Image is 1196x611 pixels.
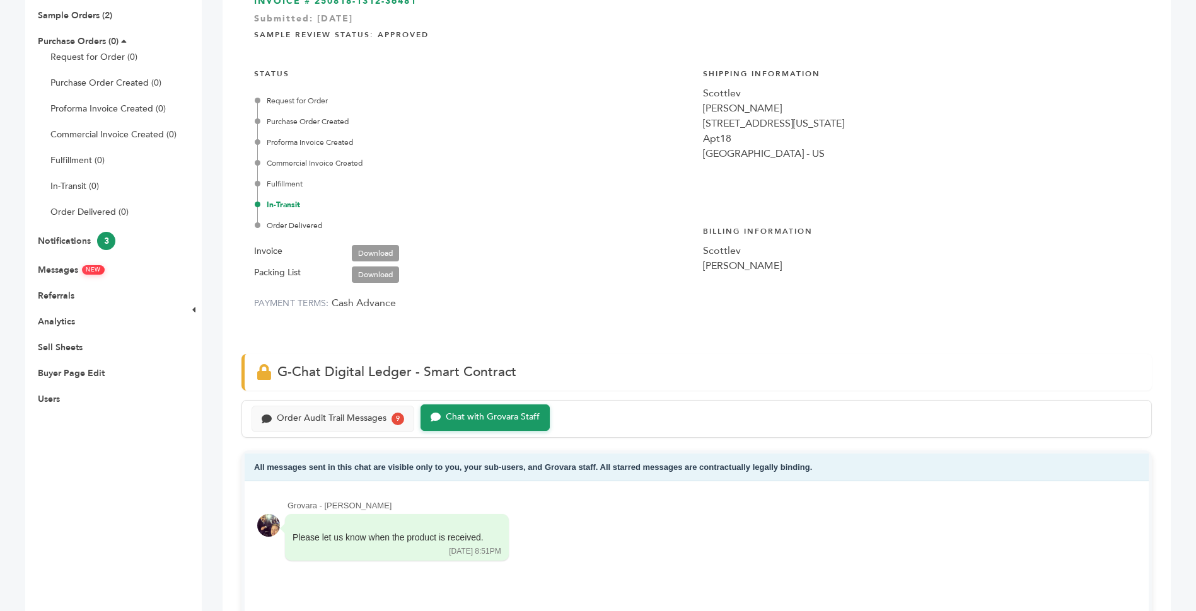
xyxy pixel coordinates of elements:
div: 9 [392,413,404,425]
h4: Shipping Information [703,59,1139,86]
a: Sell Sheets [38,341,83,353]
a: Proforma Invoice Created (0) [50,103,166,115]
a: Users [38,393,60,405]
a: Purchase Orders (0) [38,35,119,47]
span: NEW [82,265,105,275]
span: 3 [97,232,115,250]
div: Commercial Invoice Created [257,157,690,169]
a: MessagesNEW [38,264,105,276]
a: Commercial Invoice Created (0) [50,128,177,140]
a: Analytics [38,316,75,328]
div: Chat with Grovara Staff [446,412,540,423]
h4: Billing Information [703,217,1139,243]
div: [STREET_ADDRESS][US_STATE] [703,116,1139,131]
div: [DATE] 8:51PM [449,546,501,557]
div: Grovara - [PERSON_NAME] [287,500,1136,511]
div: Scottlev [703,86,1139,101]
a: Buyer Page Edit [38,367,105,379]
div: Scottlev [703,243,1139,258]
div: Proforma Invoice Created [257,137,690,148]
span: Cash Advance [332,296,396,310]
a: In-Transit (0) [50,180,99,192]
div: Order Delivered [257,220,690,231]
div: Request for Order [257,95,690,106]
a: Order Delivered (0) [50,206,129,218]
div: Submitted: [DATE] [254,13,1139,31]
a: Notifications3 [38,235,115,247]
a: Referrals [38,290,74,302]
h4: STATUS [254,59,690,86]
div: Fulfillment [257,178,690,190]
div: Purchase Order Created [257,116,690,127]
a: Sample Orders (2) [38,9,112,21]
h4: Sample Review Status: Approved [254,20,1139,47]
label: Packing List [254,265,301,280]
label: Invoice [254,244,282,259]
a: Request for Order (0) [50,51,137,63]
a: Download [352,245,399,261]
div: [PERSON_NAME] [703,101,1139,116]
div: Apt18 [703,131,1139,146]
span: G-Chat Digital Ledger - Smart Contract [277,363,516,381]
div: Order Audit Trail Messages [277,413,386,424]
div: Please let us know when the product is received. [293,532,484,544]
a: Purchase Order Created (0) [50,77,161,89]
div: In-Transit [257,199,690,210]
div: All messages sent in this chat are visible only to you, your sub-users, and Grovara staff. All st... [245,454,1149,482]
a: Fulfillment (0) [50,154,105,166]
label: PAYMENT TERMS: [254,297,329,309]
a: Download [352,266,399,283]
div: [PERSON_NAME] [703,258,1139,273]
div: [GEOGRAPHIC_DATA] - US [703,146,1139,161]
